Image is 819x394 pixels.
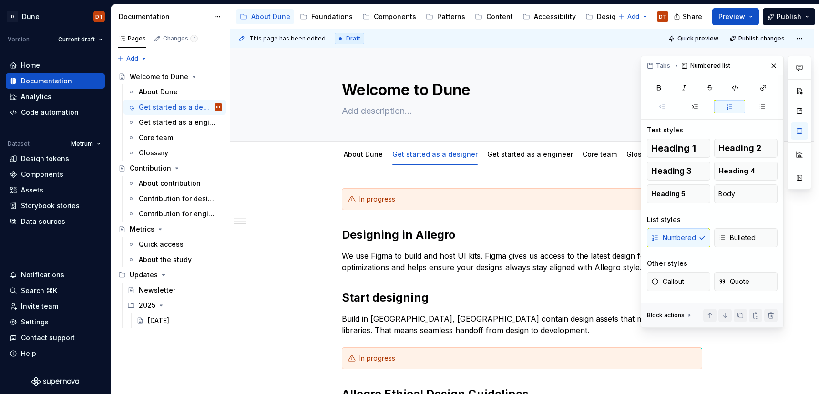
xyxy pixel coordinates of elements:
[311,12,353,21] div: Foundations
[483,144,577,164] div: Get started as a engineer
[519,9,580,24] a: Accessibility
[21,317,49,327] div: Settings
[71,140,93,148] span: Metrum
[123,115,226,130] a: Get started as a engineer
[6,214,105,229] a: Data sources
[123,130,226,145] a: Core team
[114,69,226,328] div: Page tree
[665,32,723,45] button: Quick preview
[123,145,226,161] a: Glossary
[139,255,192,264] div: About the study
[534,12,576,21] div: Accessibility
[133,313,226,328] a: [DATE]
[236,7,614,26] div: Page tree
[6,151,105,166] a: Design tokens
[296,9,357,24] a: Foundations
[579,144,621,164] div: Core team
[6,299,105,314] a: Invite team
[139,179,201,188] div: About contribution
[21,302,58,311] div: Invite team
[718,12,745,21] span: Preview
[119,12,209,21] div: Documentation
[190,35,198,42] span: 1
[123,206,226,222] a: Contribution for engineers
[114,267,226,283] div: Updates
[130,163,171,173] div: Contribution
[21,349,36,358] div: Help
[6,346,105,361] button: Help
[359,194,696,204] div: In progress
[374,12,416,21] div: Components
[683,12,702,21] span: Share
[712,8,759,25] button: Preview
[626,150,656,158] a: Glossary
[342,313,702,336] p: Build in [GEOGRAPHIC_DATA], [GEOGRAPHIC_DATA] contain design assets that map to the code librarie...
[471,9,517,24] a: Content
[123,84,226,100] a: About Dune
[422,9,469,24] a: Patterns
[123,237,226,252] a: Quick access
[21,170,63,179] div: Components
[342,250,702,273] p: We use Figma to build and host UI kits. Figma gives us access to the latest design features and o...
[123,100,226,115] a: Get started as a designerDT
[216,102,221,112] div: DT
[627,13,639,20] span: Add
[123,191,226,206] a: Contribution for designers
[358,9,420,24] a: Components
[114,222,226,237] a: Metrics
[8,36,30,43] div: Version
[2,6,109,27] button: DDuneDT
[31,377,79,386] svg: Supernova Logo
[437,12,465,21] div: Patterns
[21,76,72,86] div: Documentation
[346,35,360,42] span: Draft
[123,176,226,191] a: About contribution
[22,12,40,21] div: Dune
[738,35,785,42] span: Publish changes
[21,154,69,163] div: Design tokens
[139,240,184,249] div: Quick access
[597,12,640,21] div: Design for AI
[21,333,75,343] div: Contact support
[139,102,213,112] div: Get started as a designer
[344,150,383,158] a: About Dune
[487,150,573,158] a: Get started as a engineer
[6,167,105,182] a: Components
[763,8,815,25] button: Publish
[6,283,105,298] button: Search ⌘K
[236,9,294,24] a: About Dune
[139,87,178,97] div: About Dune
[6,73,105,89] a: Documentation
[6,182,105,198] a: Assets
[777,12,801,21] span: Publish
[123,298,226,313] div: 2025
[340,79,700,101] textarea: Welcome to Dune
[21,92,51,101] div: Analytics
[139,148,168,158] div: Glossary
[342,290,702,305] h2: Start designing
[139,209,217,219] div: Contribution for engineers
[21,286,57,295] div: Search ⌘K
[389,144,481,164] div: Get started as a designer
[583,150,617,158] a: Core team
[139,194,217,203] div: Contribution for designers
[251,12,290,21] div: About Dune
[130,224,154,234] div: Metrics
[139,285,175,295] div: Newsletter
[148,316,169,325] div: [DATE]
[659,13,666,20] div: DT
[21,61,40,70] div: Home
[123,283,226,298] a: Newsletter
[6,58,105,73] a: Home
[54,33,107,46] button: Current draft
[6,105,105,120] a: Code automation
[114,52,150,65] button: Add
[623,144,660,164] div: Glossary
[139,133,173,142] div: Core team
[615,10,651,23] button: Add
[486,12,513,21] div: Content
[114,161,226,176] a: Contribution
[8,140,30,148] div: Dataset
[6,314,105,330] a: Settings
[727,32,789,45] button: Publish changes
